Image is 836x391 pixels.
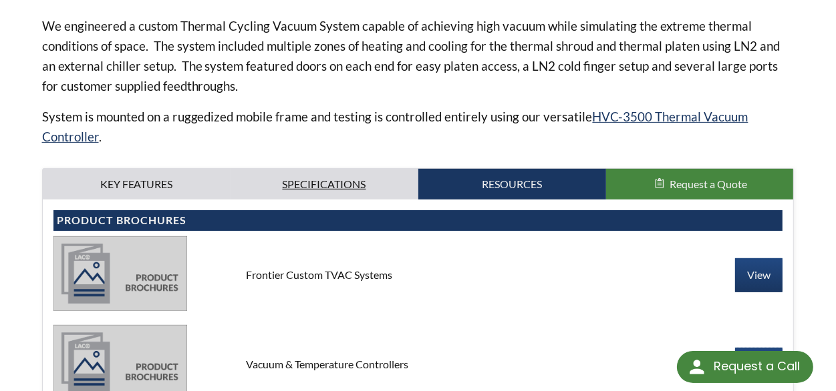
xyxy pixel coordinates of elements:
[236,268,601,282] div: Frontier Custom TVAC Systems
[43,169,231,200] a: Key Features
[686,356,708,378] img: round button
[714,351,800,382] div: Request a Call
[606,169,794,200] button: Request a Quote
[57,214,780,228] h4: Product Brochures
[53,236,187,311] img: product_brochures-81b49242bb8394b31c113ade466a77c846893fb1009a796a1a03a1a1c57cbc37.jpg
[677,351,813,383] div: Request a Call
[231,169,418,200] a: Specifications
[236,357,601,372] div: Vacuum & Temperature Controllers
[418,169,606,200] a: Resources
[42,107,795,147] p: System is mounted on a ruggedized mobile frame and testing is controlled entirely using our versa...
[670,177,747,190] span: Request a Quote
[735,258,783,292] a: View
[42,16,795,96] p: We engineered a custom Thermal Cycling Vacuum System capable of achieving high vacuum while simul...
